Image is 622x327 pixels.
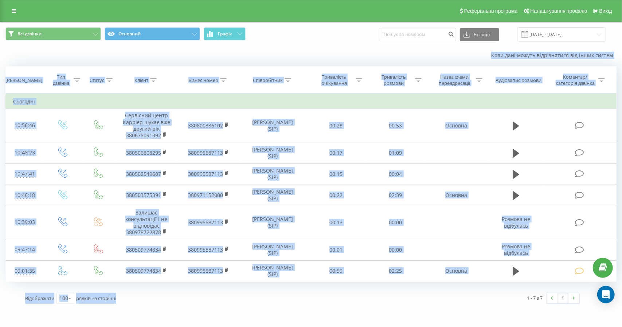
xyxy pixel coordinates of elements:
div: Тривалість очікування [315,74,354,86]
span: Вихід [599,8,612,14]
div: 1 - 7 з 7 [527,294,543,302]
a: 380995587113 [188,149,223,156]
td: Основна [425,109,487,142]
a: 1 [558,293,568,303]
td: [PERSON_NAME] (SIP) [239,260,306,281]
div: Співробітник [253,77,283,83]
div: 10:46:18 [13,188,36,202]
div: Коментар/категорія дзвінка [554,74,596,86]
div: [PERSON_NAME] [5,77,42,83]
button: Експорт [460,28,499,41]
td: Основна [425,185,487,206]
div: 100 [59,295,68,302]
span: Розмова не відбулась [502,243,530,256]
td: 00:00 [366,239,426,260]
button: Основний [105,27,200,40]
td: Сервісний центр Каррієр шукає вже другий рік [116,109,177,142]
span: Відображати [25,295,54,302]
div: 10:39:03 [13,215,36,229]
td: Сьогодні [6,94,617,109]
a: 380509774834 [126,246,161,253]
td: [PERSON_NAME] (SIP) [239,239,306,260]
td: [PERSON_NAME] (SIP) [239,142,306,163]
div: Open Intercom Messenger [597,286,615,303]
input: Пошук за номером [379,28,456,41]
div: Тривалість розмови [374,74,413,86]
td: 00:13 [306,206,366,239]
td: 00:04 [366,163,426,185]
td: Основна [425,260,487,281]
div: Клієнт [134,77,148,83]
td: 00:28 [306,109,366,142]
div: Аудіозапис розмови [496,77,541,83]
td: 02:25 [366,260,426,281]
td: 00:01 [306,239,366,260]
a: 380506808295 [126,149,161,156]
div: 10:48:23 [13,146,36,160]
span: Налаштування профілю [530,8,587,14]
td: 00:53 [366,109,426,142]
a: 380995587113 [188,246,223,253]
td: 00:17 [306,142,366,163]
td: 02:39 [366,185,426,206]
div: Тип дзвінка [50,74,72,86]
td: Залишає консультації і не відповідає [116,206,177,239]
a: 380503575391 [126,192,161,198]
td: 00:00 [366,206,426,239]
a: 380978722878 [126,229,161,236]
a: 380995587113 [188,170,223,177]
div: Статус [90,77,104,83]
a: 380995587113 [188,219,223,226]
div: 10:56:46 [13,118,36,133]
button: Всі дзвінки [5,27,101,40]
td: [PERSON_NAME] (SIP) [239,109,306,142]
span: Розмова не відбулась [502,216,530,229]
a: 380995587113 [188,267,223,274]
span: Всі дзвінки [17,31,42,37]
td: [PERSON_NAME] (SIP) [239,185,306,206]
a: 380971152000 [188,192,223,198]
div: 09:47:14 [13,243,36,257]
span: рядків на сторінці [76,295,116,302]
td: [PERSON_NAME] (SIP) [239,163,306,185]
div: Назва схеми переадресації [435,74,474,86]
a: 380675091392 [126,132,161,139]
span: Реферальна програма [464,8,518,14]
div: 10:47:41 [13,167,36,181]
button: Графік [204,27,246,40]
td: [PERSON_NAME] (SIP) [239,206,306,239]
td: 00:15 [306,163,366,185]
td: 01:09 [366,142,426,163]
td: 00:59 [306,260,366,281]
td: 00:22 [306,185,366,206]
span: Графік [218,31,232,36]
a: 380502549607 [126,170,161,177]
div: 09:01:35 [13,264,36,278]
a: 380800336102 [188,122,223,129]
div: Бізнес номер [188,77,218,83]
a: Коли дані можуть відрізнятися вiд інших систем [491,52,617,59]
a: 380509774834 [126,267,161,274]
